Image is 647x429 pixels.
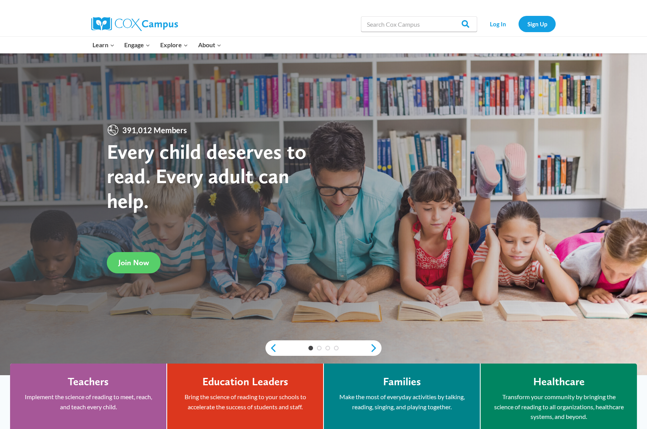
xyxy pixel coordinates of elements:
p: Make the most of everyday activities by talking, reading, singing, and playing together. [335,392,468,412]
nav: Secondary Navigation [481,16,556,32]
span: Join Now [118,258,149,267]
h4: Teachers [68,375,109,388]
h4: Families [383,375,421,388]
strong: Every child deserves to read. Every adult can help. [107,139,306,213]
input: Search Cox Campus [361,16,477,32]
nav: Primary Navigation [87,37,226,53]
a: Join Now [107,252,161,273]
img: Cox Campus [91,17,178,31]
a: next [370,343,382,353]
div: content slider buttons [265,340,382,356]
p: Transform your community by bringing the science of reading to all organizations, healthcare syst... [492,392,625,422]
p: Bring the science of reading to your schools to accelerate the success of students and staff. [179,392,312,412]
span: Learn [92,40,115,50]
a: 1 [308,346,313,350]
span: Explore [160,40,188,50]
span: Engage [124,40,150,50]
span: 391,012 Members [119,124,190,136]
h4: Healthcare [533,375,585,388]
h4: Education Leaders [202,375,288,388]
a: 3 [325,346,330,350]
a: Log In [481,16,515,32]
a: 2 [317,346,322,350]
a: previous [265,343,277,353]
span: About [198,40,221,50]
p: Implement the science of reading to meet, reach, and teach every child. [22,392,155,412]
a: Sign Up [519,16,556,32]
a: 4 [334,346,339,350]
